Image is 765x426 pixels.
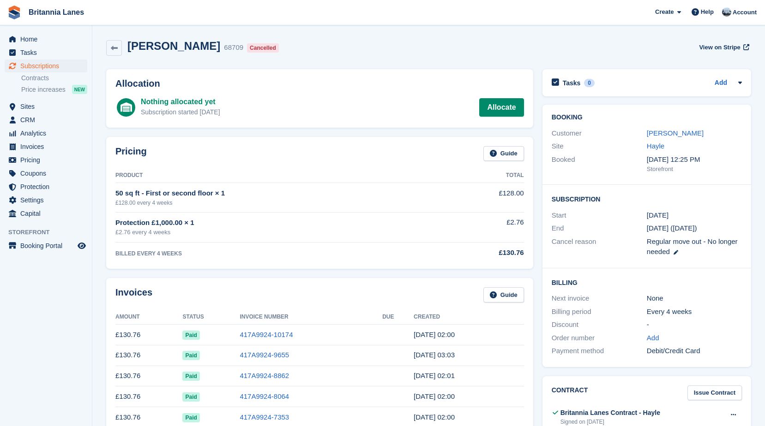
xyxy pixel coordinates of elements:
div: Discount [552,319,647,330]
div: Protection £1,000.00 × 1 [115,218,448,228]
div: Signed on [DATE] [560,418,660,426]
div: Subscription started [DATE] [141,107,220,117]
a: Britannia Lanes [25,5,88,20]
h2: [PERSON_NAME] [127,40,220,52]
div: Order number [552,333,647,343]
div: Every 4 weeks [647,307,742,317]
div: Storefront [647,165,742,174]
a: 417A9924-10174 [240,331,293,338]
span: Coupons [20,167,76,180]
span: Price increases [21,85,66,94]
a: 417A9924-7353 [240,413,289,421]
span: Paid [182,413,199,422]
a: Guide [483,146,524,161]
a: Guide [483,287,524,302]
span: CRM [20,113,76,126]
a: 417A9924-8862 [240,372,289,379]
span: Capital [20,207,76,220]
div: Britannia Lanes Contract - Hayle [560,408,660,418]
span: Tasks [20,46,76,59]
th: Product [115,168,448,183]
h2: Invoices [115,287,152,302]
div: BILLED EVERY 4 WEEKS [115,249,448,258]
a: Contracts [21,74,87,83]
a: menu [5,167,87,180]
div: Start [552,210,647,221]
span: Regular move out - No longer needed [647,237,738,256]
h2: Billing [552,278,742,287]
time: 2025-06-03 01:01:03 UTC [414,372,455,379]
div: 68709 [224,42,243,53]
div: Booked [552,154,647,174]
td: £2.76 [448,212,524,242]
a: Price increases NEW [21,84,87,95]
h2: Booking [552,114,742,121]
td: £130.76 [115,366,182,386]
td: £130.76 [115,386,182,407]
span: Create [655,7,674,17]
div: Billing period [552,307,647,317]
span: Paid [182,351,199,360]
a: menu [5,154,87,166]
div: [DATE] 12:25 PM [647,154,742,165]
a: Hayle [647,142,664,150]
a: menu [5,140,87,153]
time: 2025-07-29 01:00:21 UTC [414,331,455,338]
div: NEW [72,85,87,94]
a: menu [5,33,87,46]
th: Created [414,310,524,325]
span: Home [20,33,76,46]
div: - [647,319,742,330]
a: menu [5,194,87,207]
th: Status [182,310,240,325]
a: menu [5,113,87,126]
a: menu [5,100,87,113]
h2: Contract [552,385,588,401]
a: Add [715,78,727,89]
div: Debit/Credit Card [647,346,742,356]
a: menu [5,46,87,59]
div: Cancel reason [552,237,647,257]
div: Site [552,141,647,152]
div: Next invoice [552,293,647,304]
th: Due [382,310,414,325]
a: menu [5,239,87,252]
a: Add [647,333,659,343]
span: Settings [20,194,76,207]
td: £130.76 [115,345,182,366]
div: £130.76 [448,248,524,258]
a: [PERSON_NAME] [647,129,704,137]
th: Amount [115,310,182,325]
span: Booking Portal [20,239,76,252]
a: 417A9924-9655 [240,351,289,359]
div: Nothing allocated yet [141,96,220,107]
span: Paid [182,331,199,340]
h2: Pricing [115,146,147,161]
span: Paid [182,372,199,381]
span: Sites [20,100,76,113]
span: Protection [20,180,76,193]
span: Pricing [20,154,76,166]
td: £128.00 [448,183,524,212]
span: Subscriptions [20,59,76,72]
span: View on Stripe [699,43,740,52]
td: £130.76 [115,325,182,345]
div: Payment method [552,346,647,356]
span: Storefront [8,228,92,237]
a: menu [5,180,87,193]
a: menu [5,127,87,140]
a: 417A9924-8064 [240,392,289,400]
time: 2025-05-06 01:00:37 UTC [414,392,455,400]
div: £2.76 every 4 weeks [115,228,448,237]
time: 2025-07-01 02:03:22 UTC [414,351,455,359]
span: Invoices [20,140,76,153]
div: None [647,293,742,304]
div: Customer [552,128,647,139]
a: menu [5,59,87,72]
time: 2025-04-08 01:00:44 UTC [414,413,455,421]
a: Issue Contract [687,385,742,401]
span: Help [701,7,714,17]
div: Cancelled [247,43,279,53]
div: 50 sq ft - First or second floor × 1 [115,188,448,199]
span: Paid [182,392,199,402]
